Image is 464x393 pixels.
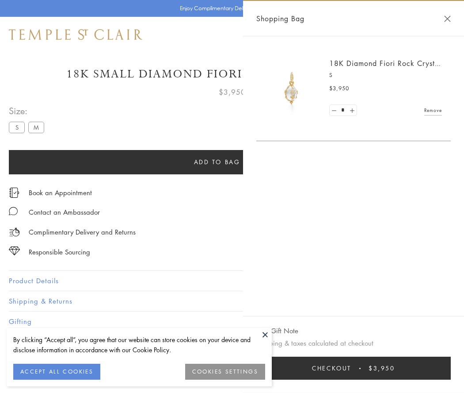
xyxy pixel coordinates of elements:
[9,291,455,311] button: Shipping & Returns
[29,207,100,218] div: Contact an Ambassador
[194,157,240,167] span: Add to bag
[9,247,20,255] img: icon_sourcing.svg
[256,13,304,24] span: Shopping Bag
[9,66,455,82] h1: 18K Small Diamond Fiori Rock Crystal Amulet
[13,335,265,355] div: By clicking “Accept all”, you agree that our website can store cookies on your device and disclos...
[219,86,246,98] span: $3,950
[9,227,20,238] img: icon_delivery.svg
[256,357,451,380] button: Checkout $3,950
[9,271,455,291] button: Product Details
[9,312,455,331] button: Gifting
[9,104,48,118] span: Size:
[9,188,19,198] img: icon_appointment.svg
[29,227,136,238] p: Complimentary Delivery and Returns
[312,363,351,373] span: Checkout
[256,325,298,336] button: Add Gift Note
[29,188,92,197] a: Book an Appointment
[9,207,18,216] img: MessageIcon-01_2.svg
[13,364,100,380] button: ACCEPT ALL COOKIES
[329,84,349,93] span: $3,950
[444,15,451,22] button: Close Shopping Bag
[9,29,142,40] img: Temple St. Clair
[369,363,395,373] span: $3,950
[424,105,442,115] a: Remove
[9,122,25,133] label: S
[29,247,90,258] div: Responsible Sourcing
[185,364,265,380] button: COOKIES SETTINGS
[256,338,451,349] p: Shipping & taxes calculated at checkout
[347,105,356,116] a: Set quantity to 2
[28,122,44,133] label: M
[329,71,442,80] p: S
[9,150,425,174] button: Add to bag
[265,62,318,115] img: P51889-E11FIORI
[330,105,338,116] a: Set quantity to 0
[180,4,280,13] p: Enjoy Complimentary Delivery & Returns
